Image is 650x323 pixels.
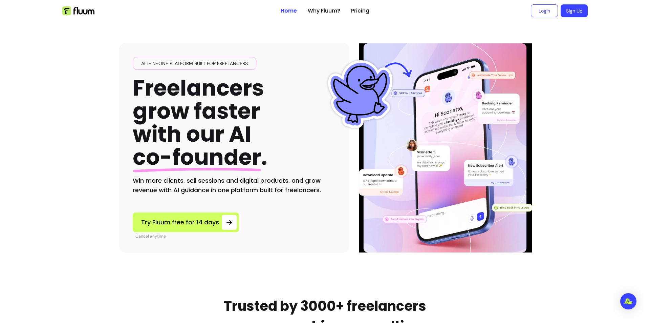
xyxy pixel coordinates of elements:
h1: Freelancers grow faster with our AI . [133,77,267,169]
a: Login [531,4,558,17]
a: Try Fluum free for 14 days [133,213,239,232]
a: Sign Up [561,4,588,17]
a: Home [281,7,297,15]
img: Fluum Duck sticker [326,60,394,128]
span: co-founder [133,142,261,172]
h2: Win more clients, sell sessions and digital products, and grow revenue with AI guidance in one pl... [133,176,336,195]
a: Pricing [351,7,369,15]
span: Try Fluum free for 14 days [141,218,219,227]
p: Cancel anytime [135,234,239,239]
div: Open Intercom Messenger [620,293,636,309]
img: Illustration of Fluum AI Co-Founder on a smartphone, showing solo business performance insights s... [360,43,531,253]
img: Fluum Logo [62,6,94,15]
a: Why Fluum? [308,7,340,15]
span: All-in-one platform built for freelancers [138,60,251,67]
